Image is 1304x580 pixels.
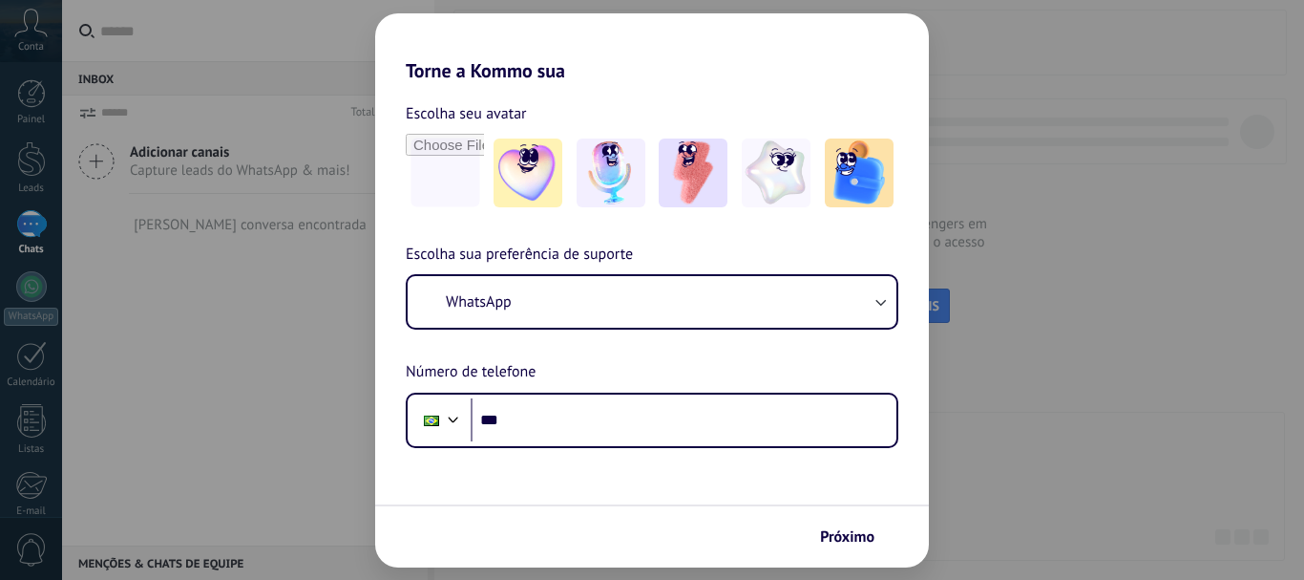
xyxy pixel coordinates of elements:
div: Brazil: + 55 [413,400,450,440]
button: WhatsApp [408,276,896,328]
span: Escolha sua preferência de suporte [406,243,633,268]
img: -3.jpeg [659,139,727,207]
img: -5.jpeg [825,139,894,207]
img: -1.jpeg [494,139,562,207]
img: -2.jpeg [577,139,645,207]
span: WhatsApp [446,292,512,311]
button: Próximo [811,521,900,553]
img: -4.jpeg [742,139,810,207]
span: Número de telefone [406,360,536,385]
span: Próximo [820,530,874,544]
span: Escolha seu avatar [406,101,527,126]
h2: Torne a Kommo sua [375,13,929,82]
